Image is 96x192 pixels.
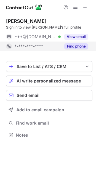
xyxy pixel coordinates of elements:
span: AI write personalized message [17,79,81,83]
button: Reveal Button [64,43,88,49]
div: [PERSON_NAME] [6,18,46,24]
button: Send email [6,90,92,101]
span: Notes [16,132,90,138]
div: Sign in to view [PERSON_NAME]’s full profile [6,25,92,30]
span: ***@[DOMAIN_NAME] [14,34,56,39]
img: ContactOut v5.3.10 [6,4,42,11]
span: Send email [17,93,40,98]
span: Add to email campaign [16,107,64,112]
button: Find work email [6,119,92,127]
button: Notes [6,131,92,139]
span: Find work email [16,120,90,126]
div: Save to List / ATS / CRM [17,64,82,69]
button: Add to email campaign [6,104,92,115]
button: save-profile-one-click [6,61,92,72]
button: Reveal Button [64,34,88,40]
button: AI write personalized message [6,76,92,86]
